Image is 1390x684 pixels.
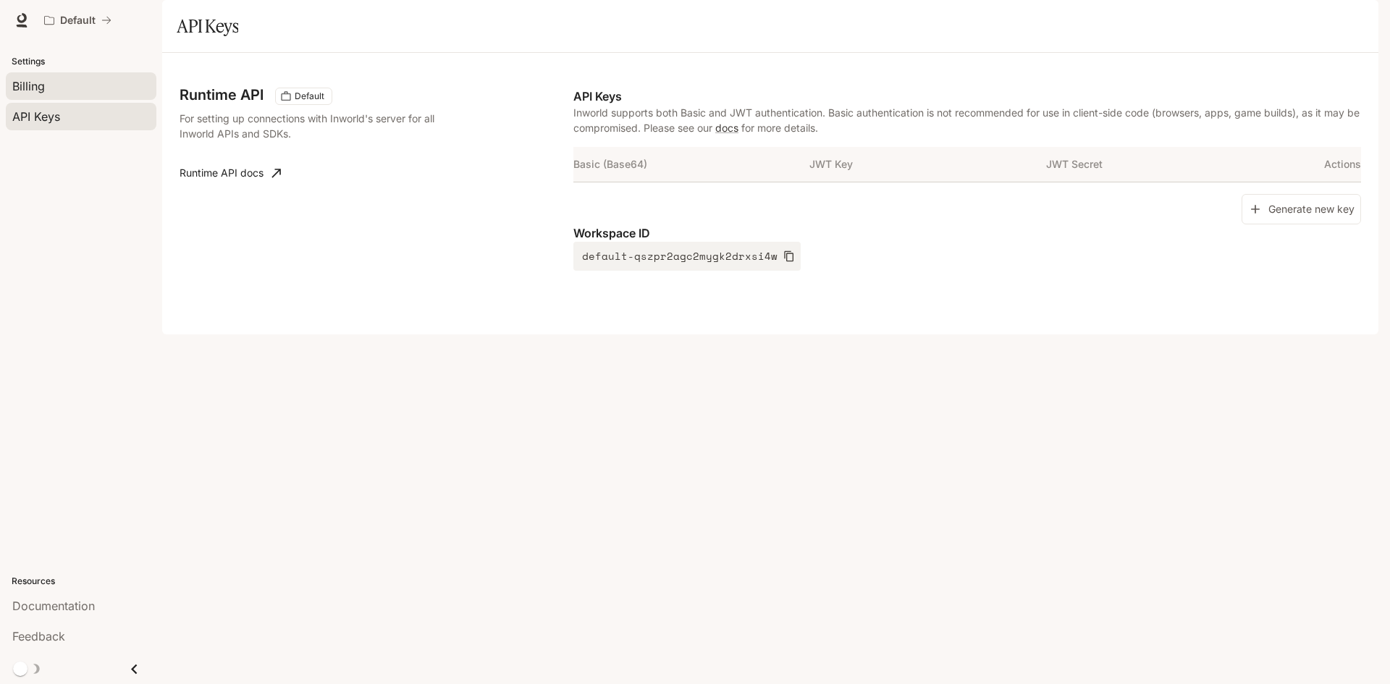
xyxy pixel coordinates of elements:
[289,90,330,103] span: Default
[715,122,738,134] a: docs
[275,88,332,105] div: These keys will apply to your current workspace only
[573,88,1361,105] p: API Keys
[809,147,1045,182] th: JWT Key
[1242,194,1361,225] button: Generate new key
[177,12,238,41] h1: API Keys
[38,6,118,35] button: All workspaces
[180,88,264,102] h3: Runtime API
[180,111,466,141] p: For setting up connections with Inworld's server for all Inworld APIs and SDKs.
[573,242,801,271] button: default-qszpr2agc2mygk2drxsi4w
[60,14,96,27] p: Default
[573,105,1361,135] p: Inworld supports both Basic and JWT authentication. Basic authentication is not recommended for u...
[573,224,1361,242] p: Workspace ID
[573,147,809,182] th: Basic (Base64)
[1046,147,1282,182] th: JWT Secret
[174,159,287,187] a: Runtime API docs
[1282,147,1361,182] th: Actions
